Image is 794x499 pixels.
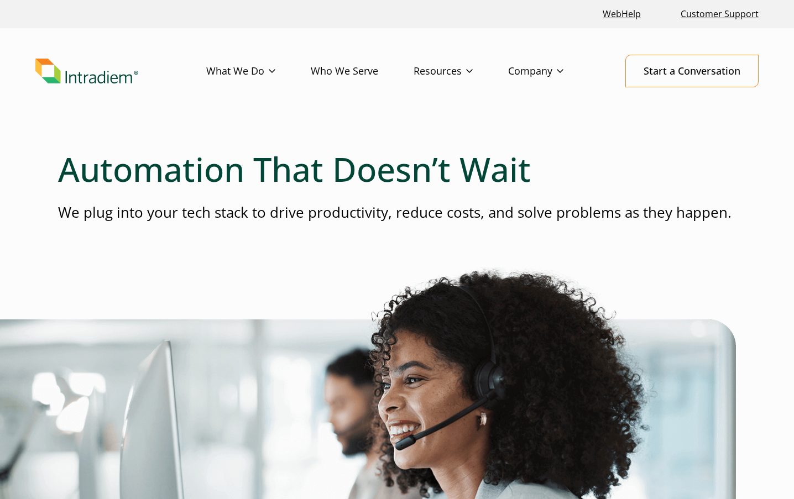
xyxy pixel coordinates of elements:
[414,55,508,87] a: Resources
[35,59,138,84] img: Intradiem
[625,55,759,87] a: Start a Conversation
[58,149,736,189] h1: Automation That Doesn’t Wait
[598,2,645,26] a: Link opens in a new window
[35,59,206,84] a: Link to homepage of Intradiem
[58,202,736,223] p: We plug into your tech stack to drive productivity, reduce costs, and solve problems as they happen.
[206,55,311,87] a: What We Do
[508,55,599,87] a: Company
[676,2,763,26] a: Customer Support
[311,55,414,87] a: Who We Serve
